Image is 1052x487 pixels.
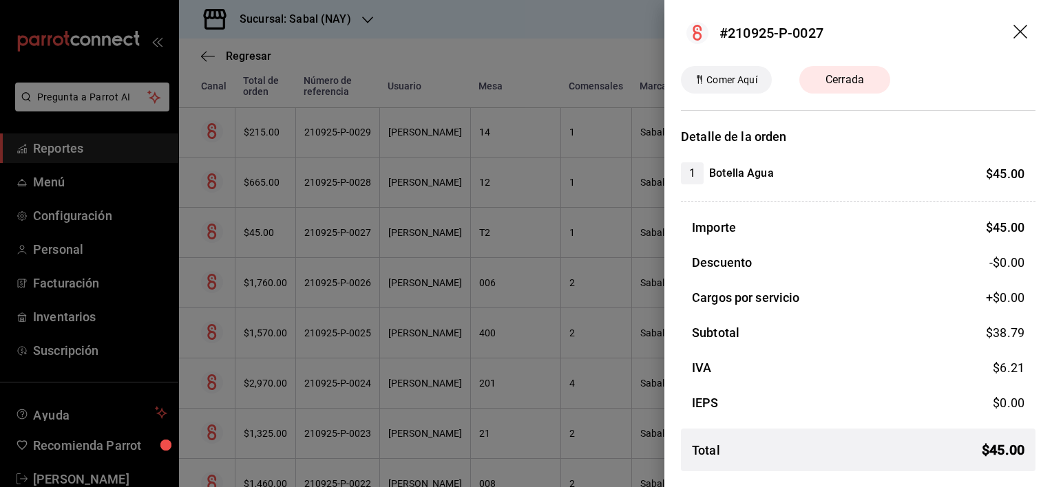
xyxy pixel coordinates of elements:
span: -$0.00 [989,253,1024,272]
span: Cerrada [817,72,872,88]
button: drag [1013,25,1030,41]
h3: Descuento [692,253,752,272]
h3: Cargos por servicio [692,288,800,307]
div: #210925-P-0027 [719,23,823,43]
span: Comer Aquí [701,73,762,87]
span: +$ 0.00 [986,288,1024,307]
h3: Subtotal [692,323,739,342]
h3: Detalle de la orden [681,127,1035,146]
span: $ 38.79 [986,325,1024,340]
span: $ 45.00 [986,220,1024,235]
span: 1 [681,165,704,182]
h4: Botella Agua [709,165,774,182]
h3: IEPS [692,393,719,412]
h3: IVA [692,358,711,377]
span: $ 6.21 [993,360,1024,375]
h3: Total [692,441,720,459]
h3: Importe [692,218,736,237]
span: $ 0.00 [993,396,1024,410]
span: $ 45.00 [982,440,1024,460]
span: $ 45.00 [986,166,1024,181]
